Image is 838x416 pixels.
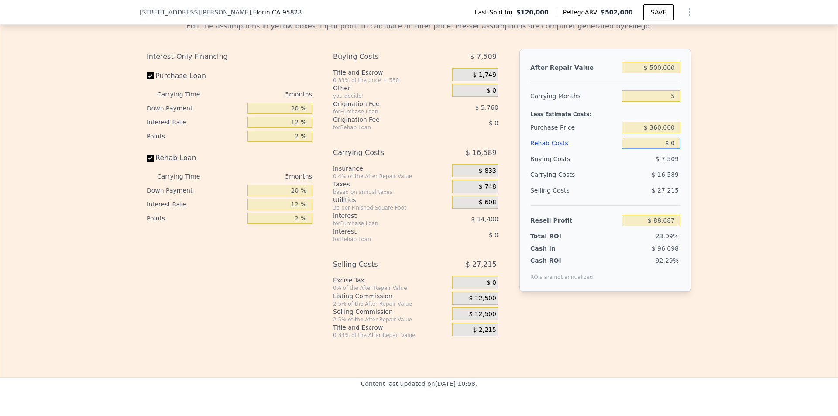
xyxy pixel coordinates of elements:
[652,187,679,194] span: $ 27,215
[489,120,498,127] span: $ 0
[251,8,302,17] span: , Florin
[530,135,618,151] div: Rehab Costs
[147,21,691,31] div: Edit the assumptions in yellow boxes. Input profit to calculate an offer price. Pre-set assumptio...
[333,189,449,196] div: based on annual taxes
[333,84,449,93] div: Other
[333,93,449,100] div: you decide!
[147,197,244,211] div: Interest Rate
[530,104,680,120] div: Less Estimate Costs:
[147,115,244,129] div: Interest Rate
[147,183,244,197] div: Down Payment
[469,295,496,303] span: $ 12,500
[333,68,449,77] div: Title and Escrow
[147,150,244,166] label: Rehab Loan
[333,164,449,173] div: Insurance
[473,71,496,79] span: $ 1,749
[333,77,449,84] div: 0.33% of the price + 550
[333,211,430,220] div: Interest
[652,245,679,252] span: $ 96,098
[157,169,214,183] div: Carrying Time
[333,307,449,316] div: Selling Commission
[479,167,496,175] span: $ 833
[333,124,430,131] div: for Rehab Loan
[157,87,214,101] div: Carrying Time
[333,323,449,332] div: Title and Escrow
[530,232,585,241] div: Total ROI
[487,279,496,287] span: $ 0
[530,213,618,228] div: Resell Profit
[333,145,430,161] div: Carrying Costs
[530,182,618,198] div: Selling Costs
[466,145,497,161] span: $ 16,589
[475,104,498,111] span: $ 5,760
[475,8,517,17] span: Last Sold for
[489,231,498,238] span: $ 0
[530,88,618,104] div: Carrying Months
[147,129,244,143] div: Points
[333,173,449,180] div: 0.4% of the After Repair Value
[333,257,430,272] div: Selling Costs
[563,8,601,17] span: Pellego ARV
[530,167,585,182] div: Carrying Costs
[530,265,593,281] div: ROIs are not annualized
[270,9,302,16] span: , CA 95828
[530,60,618,76] div: After Repair Value
[516,8,549,17] span: $120,000
[466,257,497,272] span: $ 27,215
[656,257,679,264] span: 92.29%
[140,8,251,17] span: [STREET_ADDRESS][PERSON_NAME]
[656,155,679,162] span: $ 7,509
[333,49,430,65] div: Buying Costs
[333,227,430,236] div: Interest
[147,101,244,115] div: Down Payment
[333,236,430,243] div: for Rehab Loan
[333,196,449,204] div: Utilities
[487,87,496,95] span: $ 0
[530,244,585,253] div: Cash In
[601,9,633,16] span: $502,000
[643,4,674,20] button: SAVE
[333,108,430,115] div: for Purchase Loan
[656,233,679,240] span: 23.09%
[333,316,449,323] div: 2.5% of the After Repair Value
[479,183,496,191] span: $ 748
[471,216,498,223] span: $ 14,400
[333,332,449,339] div: 0.33% of the After Repair Value
[333,204,449,211] div: 3¢ per Finished Square Foot
[470,49,497,65] span: $ 7,509
[681,3,698,21] button: Show Options
[333,276,449,285] div: Excise Tax
[333,115,430,124] div: Origination Fee
[333,220,430,227] div: for Purchase Loan
[333,285,449,292] div: 0% of the After Repair Value
[469,310,496,318] span: $ 12,500
[217,87,312,101] div: 5 months
[652,171,679,178] span: $ 16,589
[333,180,449,189] div: Taxes
[530,120,618,135] div: Purchase Price
[473,326,496,334] span: $ 2,215
[530,151,618,167] div: Buying Costs
[333,300,449,307] div: 2.5% of the After Repair Value
[147,211,244,225] div: Points
[333,292,449,300] div: Listing Commission
[479,199,496,206] span: $ 608
[147,155,154,162] input: Rehab Loan
[147,49,312,65] div: Interest-Only Financing
[530,256,593,265] div: Cash ROI
[333,100,430,108] div: Origination Fee
[217,169,312,183] div: 5 months
[147,68,244,84] label: Purchase Loan
[147,72,154,79] input: Purchase Loan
